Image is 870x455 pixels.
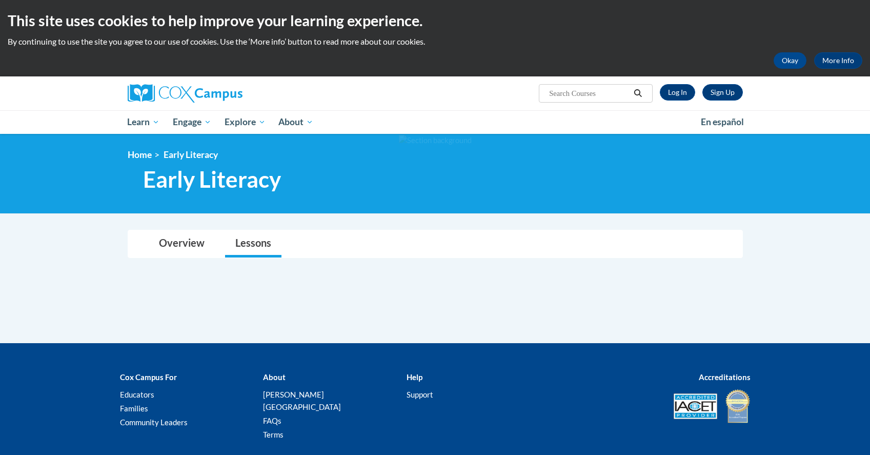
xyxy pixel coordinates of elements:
[128,84,242,103] img: Cox Campus
[166,110,218,134] a: Engage
[121,110,167,134] a: Learn
[120,390,154,399] a: Educators
[173,116,211,128] span: Engage
[127,116,159,128] span: Learn
[112,110,758,134] div: Main menu
[702,84,743,101] a: Register
[218,110,272,134] a: Explore
[263,390,341,411] a: [PERSON_NAME][GEOGRAPHIC_DATA]
[774,52,806,69] button: Okay
[120,404,148,413] a: Families
[143,166,281,193] span: Early Literacy
[699,372,751,382] b: Accreditations
[694,111,751,133] a: En español
[399,135,472,146] img: Section background
[8,10,862,31] h2: This site uses cookies to help improve your learning experience.
[225,116,266,128] span: Explore
[120,372,177,382] b: Cox Campus For
[164,149,218,160] span: Early Literacy
[674,393,717,419] img: Accredited IACET® Provider
[660,84,695,101] a: Log In
[8,36,862,47] p: By continuing to use the site you agree to our use of cookies. Use the ‘More info’ button to read...
[128,149,152,160] a: Home
[701,116,744,127] span: En español
[725,388,751,424] img: IDA® Accredited
[630,87,645,100] button: Search
[263,416,281,425] a: FAQs
[149,230,215,258] a: Overview
[548,87,630,100] input: Search Courses
[263,430,284,439] a: Terms
[263,372,286,382] b: About
[272,110,320,134] a: About
[278,116,313,128] span: About
[407,372,422,382] b: Help
[120,418,188,427] a: Community Leaders
[814,52,862,69] a: More Info
[225,230,281,258] a: Lessons
[407,390,433,399] a: Support
[128,84,322,103] a: Cox Campus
